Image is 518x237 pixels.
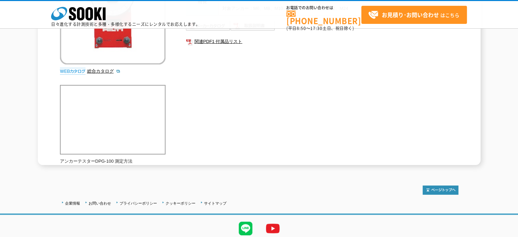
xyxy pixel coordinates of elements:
span: 8:50 [297,25,306,31]
p: 日々進化する計測技術と多種・多様化するニーズにレンタルでお応えします。 [51,22,200,26]
span: はこちら [368,10,459,20]
a: クッキーポリシー [166,201,195,205]
a: [PHONE_NUMBER] [286,11,361,25]
a: 総合カタログ [87,69,121,74]
a: プライバシーポリシー [120,201,157,205]
img: トップページへ [423,186,458,195]
a: 関連PDF1 付属品リスト [186,37,458,46]
a: 企業情報 [65,201,80,205]
a: お問い合わせ [89,201,111,205]
span: お電話でのお問い合わせは [286,6,361,10]
img: webカタログ [60,68,85,75]
strong: お見積り･お問い合わせ [382,11,439,19]
a: お見積り･お問い合わせはこちら [361,6,467,24]
span: 17:30 [310,25,323,31]
a: サイトマップ [204,201,226,205]
span: (平日 ～ 土日、祝日除く) [286,25,354,31]
p: アンカーテスターDPG-100 測定方法 [60,158,166,165]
